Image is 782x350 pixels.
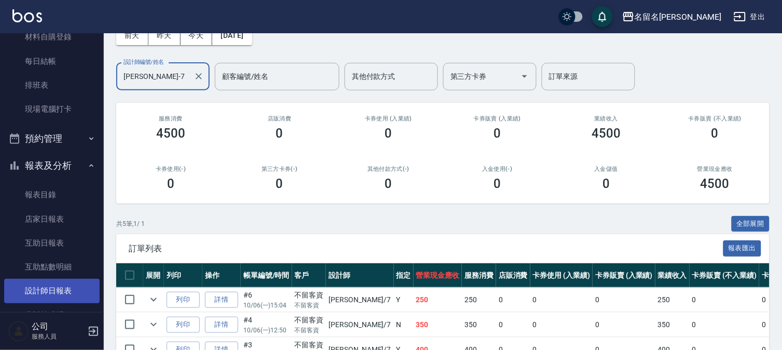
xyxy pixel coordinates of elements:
h3: 4500 [701,177,730,191]
button: expand row [146,292,161,307]
th: 設計師 [326,263,393,288]
button: 全部展開 [732,216,770,232]
h3: 4500 [156,126,185,141]
h3: 0 [493,126,501,141]
h2: 入金儲值 [564,166,648,172]
td: Y [394,288,414,312]
a: 設計師日報表 [4,279,100,303]
th: 指定 [394,263,414,288]
img: Logo [12,9,42,22]
a: 詳情 [205,292,238,308]
td: 0 [530,313,593,337]
td: [PERSON_NAME] /7 [326,288,393,312]
a: 每日結帳 [4,49,100,73]
button: 今天 [181,26,213,45]
button: 報表及分析 [4,152,100,179]
th: 營業現金應收 [414,263,462,288]
td: 0 [690,313,759,337]
td: 250 [655,288,690,312]
button: 列印 [167,292,200,308]
button: Open [516,68,533,85]
th: 服務消費 [462,263,496,288]
button: 列印 [167,317,200,333]
label: 設計師編號/姓名 [124,58,164,66]
th: 店販消費 [496,263,530,288]
p: 不留客資 [295,301,324,310]
td: 350 [462,313,496,337]
button: 昨天 [148,26,181,45]
td: 0 [690,288,759,312]
div: 名留名[PERSON_NAME] [635,10,721,23]
a: 店販抽成明細 [4,303,100,327]
td: 250 [462,288,496,312]
th: 卡券販賣 (不入業績) [690,263,759,288]
h2: 卡券使用(-) [129,166,213,172]
button: [DATE] [212,26,252,45]
h2: 其他付款方式(-) [347,166,431,172]
button: 名留名[PERSON_NAME] [618,6,725,28]
td: 0 [593,288,655,312]
div: 不留客資 [295,315,324,326]
button: save [592,6,613,27]
th: 操作 [202,263,241,288]
th: 客戶 [292,263,326,288]
button: 前天 [116,26,148,45]
td: 0 [530,288,593,312]
h2: 卡券販賣 (不入業績) [673,115,757,122]
h3: 0 [276,177,283,191]
h2: 業績收入 [564,115,648,122]
a: 排班表 [4,73,100,97]
td: 350 [655,313,690,337]
button: 預約管理 [4,125,100,152]
th: 卡券販賣 (入業績) [593,263,655,288]
h3: 0 [276,126,283,141]
h2: 卡券販賣 (入業績) [455,115,539,122]
td: 250 [414,288,462,312]
a: 報表匯出 [723,243,762,253]
h2: 入金使用(-) [455,166,539,172]
td: [PERSON_NAME] /7 [326,313,393,337]
p: 共 5 筆, 1 / 1 [116,219,145,228]
p: 服務人員 [32,332,85,341]
h3: 0 [493,177,501,191]
h3: 0 [711,126,719,141]
a: 店家日報表 [4,207,100,231]
h2: 第三方卡券(-) [238,166,322,172]
button: expand row [146,317,161,332]
a: 詳情 [205,317,238,333]
img: Person [8,321,29,342]
th: 展開 [143,263,164,288]
td: #6 [241,288,292,312]
h2: 店販消費 [238,115,322,122]
th: 列印 [164,263,202,288]
a: 報表目錄 [4,183,100,207]
div: 不留客資 [295,290,324,301]
td: 0 [593,313,655,337]
span: 訂單列表 [129,244,723,254]
h3: 0 [602,177,610,191]
button: 登出 [730,7,770,26]
h3: 0 [385,177,392,191]
a: 互助點數明細 [4,255,100,279]
th: 帳單編號/時間 [241,263,292,288]
td: #4 [241,313,292,337]
h3: 4500 [592,126,621,141]
h3: 0 [167,177,174,191]
p: 不留客資 [295,326,324,335]
button: 報表匯出 [723,240,762,257]
p: 10/06 (一) 15:04 [243,301,290,310]
h5: 公司 [32,321,85,332]
h3: 0 [385,126,392,141]
button: Clear [191,69,206,84]
a: 材料自購登錄 [4,25,100,49]
td: 0 [496,313,530,337]
a: 現場電腦打卡 [4,97,100,121]
td: N [394,313,414,337]
th: 卡券使用 (入業績) [530,263,593,288]
h2: 營業現金應收 [673,166,757,172]
td: 350 [414,313,462,337]
h2: 卡券使用 (入業績) [347,115,431,122]
p: 10/06 (一) 12:50 [243,326,290,335]
a: 互助日報表 [4,231,100,255]
th: 業績收入 [655,263,690,288]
